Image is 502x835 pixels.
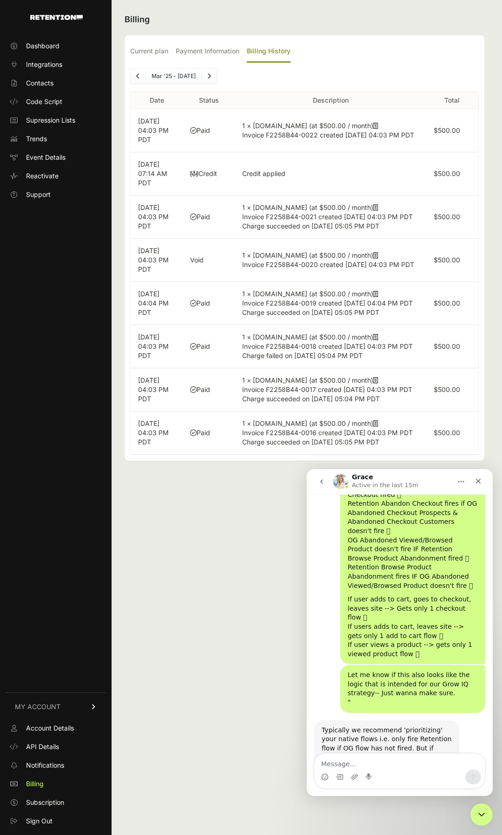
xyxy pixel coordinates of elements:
iframe: Intercom live chat [307,469,493,796]
a: Supression Lists [6,113,106,128]
span: Event Details [26,153,66,162]
label: $500.00 [434,126,460,134]
td: Paid [183,109,235,152]
span: Invoice F2258B44-0021 created [DATE] 04:03 PM PDT [242,213,413,221]
span: Invoice F2258B44-0016 created [DATE] 04:03 PM PDT [242,429,413,437]
td: Paid [183,368,235,411]
div: Typically we recommend 'prioritizing' your native flows i.e. only fire Retention flow if OG flow ... [7,251,152,363]
div: If user adds to cart, goes to checkout, leaves site --> Gets only 1 checkout flow 𖧋 If users adds... [41,126,171,189]
td: Credit [183,152,235,196]
p: [DATE] 04:03 PM PDT [138,333,175,360]
td: 1 × [DOMAIN_NAME] (at $500.00 / month) [235,239,426,282]
th: Total [426,92,478,109]
a: Integrations [6,57,106,72]
a: Account Details [6,721,106,736]
a: Dashboard [6,39,106,53]
iframe: Intercom live chat [470,803,493,826]
span: Integrations [26,60,62,69]
label: $500.00 [434,213,460,221]
a: Event Details [6,150,106,165]
span: Trends [26,134,47,144]
span: Billing [26,779,44,789]
td: 1 × [DOMAIN_NAME] (at $500.00 / month) [235,109,426,152]
button: Emoji picker [14,304,22,312]
a: API Details [6,739,106,754]
a: Code Script [6,94,106,109]
span: Invoice F2258B44-0020 created [DATE] 04:03 PM PDT [242,261,414,268]
button: Upload attachment [44,304,52,312]
span: MY ACCOUNT [15,702,60,711]
td: 1 × [DOMAIN_NAME] (at $500.00 / month) [235,368,426,411]
a: Next [202,69,217,84]
p: [DATE] 07:14 AM PDT [138,160,175,188]
a: Reactivate [6,169,106,183]
label: $500.00 [434,256,460,264]
td: 1 × [DOMAIN_NAME] (at $500.00 / month) [235,411,426,455]
span: Invoice F2258B44-0018 created [DATE] 04:03 PM PDT [242,342,413,350]
span: Charge succeeded on [DATE] 05:04 PM PDT [242,395,380,403]
img: Retention.com [30,15,83,20]
label: $500.00 [434,429,460,437]
td: 1 × [DOMAIN_NAME] (at $500.00 / month) [235,325,426,368]
a: Billing [6,776,106,791]
p: [DATE] 04:03 PM PDT [138,376,175,404]
button: Start recording [59,304,66,312]
span: Invoice F2258B44-0019 created [DATE] 04:04 PM PDT [242,299,413,307]
a: Subscription [6,795,106,810]
p: [DATE] 04:03 PM PDT [138,117,175,144]
label: $500.00 [434,170,460,177]
span: Notifications [26,761,64,770]
div: Typically we recommend 'prioritizing' your native flows i.e. only fire Retention flow if OG flow ... [15,257,145,357]
th: Status [183,92,235,109]
span: Account Details [26,724,74,733]
label: $500.00 [434,299,460,307]
span: Invoice F2258B44-0022 created [DATE] 04:03 PM PDT [242,131,414,139]
a: MY ACCOUNT [6,692,106,721]
a: Notifications [6,758,106,773]
span: Dashboard [26,41,59,51]
td: Void [183,239,235,282]
span: Sign Out [26,816,53,826]
span: Support [26,190,51,199]
td: 1 × [DOMAIN_NAME] (at $500.00 / month) [235,282,426,325]
div: Let me know if this also looks like the logic that is intended for our Grow IQ strategy-- Just wa... [41,202,171,238]
span: Code Script [26,97,62,106]
a: Sign Out [6,814,106,828]
li: Mar '25 - [DATE] [145,72,201,80]
p: [DATE] 04:03 PM PDT [138,419,175,447]
a: Previous [131,69,145,84]
div: Grace says… [7,251,178,364]
label: Billing History [247,41,291,63]
label: Payment Information [176,41,239,63]
a: Support [6,187,106,202]
td: Paid [183,196,235,239]
h2: Billing [125,13,484,26]
td: Paid [183,282,235,325]
td: 1 × [DOMAIN_NAME] (at $500.00 / month) [235,196,426,239]
span: Charge succeeded on [DATE] 05:05 PM PDT [242,308,379,316]
div: Matthew says… [7,196,178,251]
a: Contacts [6,76,106,91]
span: Charge succeeded on [DATE] 05:05 PM PDT [242,438,379,446]
td: Credit applied [235,152,426,196]
p: [DATE] 04:04 PM PDT [138,289,175,317]
label: $500.00 [434,342,460,350]
a: Trends [6,131,106,146]
span: Reactivate [26,171,59,181]
p: [DATE] 04:03 PM PDT [138,203,175,231]
td: Paid [183,325,235,368]
div: Let me know if this also looks like the logic that is intended for our Grow IQ strategy-- Just wa... [33,196,178,243]
span: Invoice F2258B44-0017 created [DATE] 04:03 PM PDT [242,385,412,393]
span: Charge succeeded on [DATE] 05:05 PM PDT [242,222,379,230]
textarea: Message… [8,285,178,300]
button: Gif picker [29,304,37,312]
span: Contacts [26,78,53,88]
th: Description [235,92,426,109]
label: $500.00 [434,385,460,393]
